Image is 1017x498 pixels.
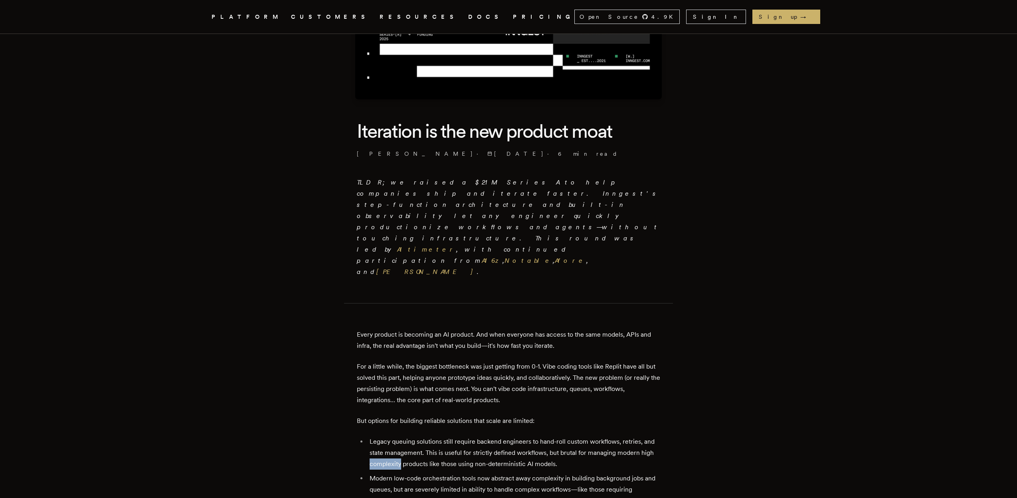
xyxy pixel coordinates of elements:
[505,257,553,264] a: Notable
[651,13,678,21] span: 4.9 K
[291,12,370,22] a: CUSTOMERS
[357,329,660,351] p: Every product is becoming an AI product. And when everyone has access to the same models, APIs an...
[397,246,456,253] a: Altimeter
[555,257,586,264] a: Afore
[686,10,746,24] a: Sign In
[376,268,477,276] a: [PERSON_NAME]
[580,13,639,21] span: Open Source
[357,361,660,406] p: For a little while, the biggest bottleneck was just getting from 0-1. Vibe coding tools like Repl...
[212,12,281,22] button: PLATFORM
[357,150,660,158] p: · ·
[482,257,503,264] a: A16z
[357,150,473,158] a: [PERSON_NAME]
[513,12,574,22] a: PRICING
[367,436,660,470] li: Legacy queuing solutions still require backend engineers to hand-roll custom workflows, retries, ...
[800,13,814,21] span: →
[752,10,820,24] a: Sign up
[357,119,660,143] h1: Iteration is the new product moat
[558,150,618,158] span: 6 min read
[380,12,459,22] button: RESOURCES
[357,179,660,276] em: TLDR; we raised a $21M Series A to help companies ship and iterate faster. Inngest's step-functio...
[487,150,544,158] span: [DATE]
[468,12,503,22] a: DOCS
[357,415,660,427] p: But options for building reliable solutions that scale are limited:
